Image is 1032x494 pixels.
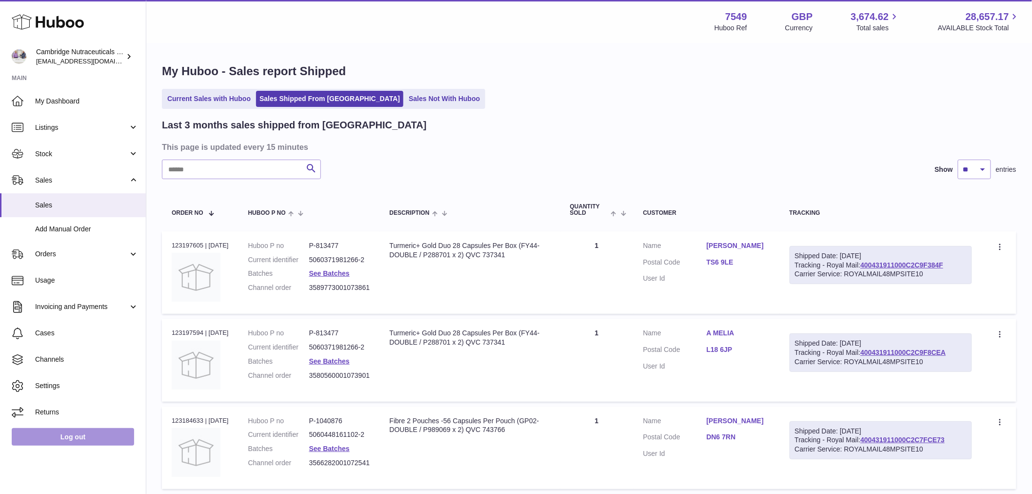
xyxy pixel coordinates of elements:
span: Total sales [856,23,900,33]
div: Carrier Service: ROYALMAIL48MPSITE10 [795,357,967,367]
td: 1 [560,319,634,401]
td: 1 [560,407,634,489]
span: Channels [35,355,139,364]
dd: 3580560001073901 [309,371,370,380]
div: Tracking - Royal Mail: [790,421,972,460]
span: Usage [35,276,139,285]
div: Tracking - Royal Mail: [790,333,972,372]
span: Cases [35,329,139,338]
dt: Name [643,416,707,428]
a: 3,674.62 Total sales [851,10,900,33]
a: TS6 9LE [707,258,770,267]
a: Sales Not With Huboo [405,91,483,107]
span: Order No [172,210,203,216]
h2: Last 3 months sales shipped from [GEOGRAPHIC_DATA] [162,119,427,132]
span: Orders [35,249,128,259]
a: Current Sales with Huboo [164,91,254,107]
div: Huboo Ref [714,23,747,33]
dt: Huboo P no [248,241,309,250]
dt: User Id [643,449,707,458]
dt: Current identifier [248,343,309,352]
div: 123184633 | [DATE] [172,416,229,425]
a: [PERSON_NAME] [707,416,770,426]
span: 3,674.62 [851,10,889,23]
img: no-photo.jpg [172,428,220,477]
span: Invoicing and Payments [35,302,128,311]
img: no-photo.jpg [172,341,220,390]
dd: 3589773001073861 [309,283,370,292]
h1: My Huboo - Sales report Shipped [162,63,1016,79]
dt: Current identifier [248,255,309,265]
span: Quantity Sold [570,204,609,216]
span: Sales [35,176,128,185]
h3: This page is updated every 15 minutes [162,142,1014,152]
dd: P-813477 [309,329,370,338]
dd: P-813477 [309,241,370,250]
a: 400431911000C2C7FCE73 [860,436,945,444]
span: 28,657.17 [966,10,1009,23]
div: Fibre 2 Pouches -56 Capsules Per Pouch (GP02-DOUBLE / P989069 x 2) QVC 743766 [390,416,551,435]
span: AVAILABLE Stock Total [938,23,1020,33]
dd: P-1040876 [309,416,370,426]
div: Currency [785,23,813,33]
a: 400431911000C2C9F8CEA [860,349,946,356]
a: [PERSON_NAME] [707,241,770,250]
dt: User Id [643,274,707,283]
dt: Channel order [248,371,309,380]
div: Tracking [790,210,972,216]
a: L18 6JP [707,345,770,354]
dt: Current identifier [248,430,309,439]
dt: Huboo P no [248,329,309,338]
span: entries [996,165,1016,174]
span: Sales [35,201,139,210]
dt: Channel order [248,458,309,468]
td: 1 [560,231,634,314]
div: 123197605 | [DATE] [172,241,229,250]
a: See Batches [309,269,350,277]
a: 28,657.17 AVAILABLE Stock Total [938,10,1020,33]
strong: GBP [792,10,813,23]
span: Listings [35,123,128,132]
span: [EMAIL_ADDRESS][DOMAIN_NAME] [36,57,143,65]
a: Sales Shipped From [GEOGRAPHIC_DATA] [256,91,403,107]
div: Shipped Date: [DATE] [795,427,967,436]
a: See Batches [309,357,350,365]
div: Shipped Date: [DATE] [795,251,967,261]
div: Customer [643,210,770,216]
dt: Name [643,329,707,340]
img: qvc@camnutra.com [12,49,26,64]
div: Turmeric+ Gold Duo 28 Capsules Per Box (FY44-DOUBLE / P288701 x 2) QVC 737341 [390,329,551,347]
div: Carrier Service: ROYALMAIL48MPSITE10 [795,269,967,279]
div: Carrier Service: ROYALMAIL48MPSITE10 [795,445,967,454]
dt: User Id [643,362,707,371]
dt: Batches [248,357,309,366]
dt: Batches [248,444,309,453]
span: My Dashboard [35,97,139,106]
dt: Batches [248,269,309,278]
span: Add Manual Order [35,225,139,234]
span: Stock [35,149,128,159]
dt: Huboo P no [248,416,309,426]
a: DN6 7RN [707,432,770,442]
div: 123197594 | [DATE] [172,329,229,337]
span: Description [390,210,430,216]
span: Returns [35,408,139,417]
img: no-photo.jpg [172,253,220,302]
a: See Batches [309,445,350,453]
div: Turmeric+ Gold Duo 28 Capsules Per Box (FY44-DOUBLE / P288701 x 2) QVC 737341 [390,241,551,260]
a: A MELIA [707,329,770,338]
dt: Name [643,241,707,253]
div: Shipped Date: [DATE] [795,339,967,348]
dd: 5060371981266-2 [309,343,370,352]
dt: Channel order [248,283,309,292]
dd: 5060371981266-2 [309,255,370,265]
a: 400431911000C2C9F384F [860,261,943,269]
strong: 7549 [725,10,747,23]
a: Log out [12,428,134,446]
dt: Postal Code [643,345,707,357]
dd: 5060448161102-2 [309,430,370,439]
dd: 3566282001072541 [309,458,370,468]
span: Huboo P no [248,210,286,216]
dt: Postal Code [643,258,707,269]
dt: Postal Code [643,432,707,444]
